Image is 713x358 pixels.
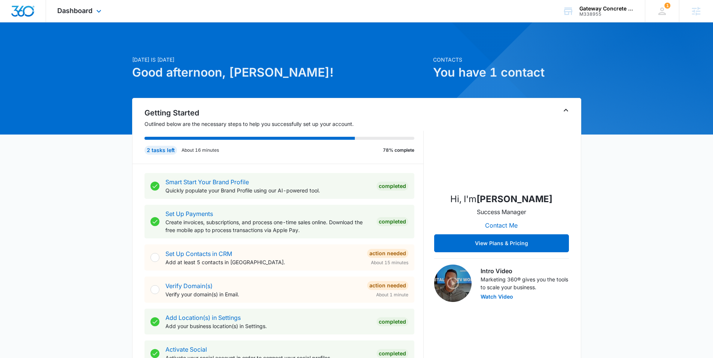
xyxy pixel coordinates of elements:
[376,291,408,298] span: About 1 minute
[367,249,408,258] div: Action Needed
[476,194,552,204] strong: [PERSON_NAME]
[377,317,408,326] div: Completed
[165,178,249,186] a: Smart Start Your Brand Profile
[477,207,526,216] p: Success Manager
[434,265,472,302] img: Intro Video
[367,281,408,290] div: Action Needed
[433,56,581,64] p: Contacts
[182,147,219,154] p: About 16 minutes
[383,147,414,154] p: 78% complete
[433,64,581,81] h1: You have 1 contact
[57,7,92,15] span: Dashboard
[144,146,177,155] div: 2 tasks left
[481,275,569,291] p: Marketing 360® gives you the tools to scale your business.
[165,282,213,290] a: Verify Domain(s)
[561,106,570,115] button: Toggle Collapse
[165,186,371,194] p: Quickly populate your Brand Profile using our AI-powered tool.
[377,217,408,226] div: Completed
[132,64,429,81] h1: Good afternoon, [PERSON_NAME]!
[481,266,569,275] h3: Intro Video
[371,259,408,266] span: About 15 minutes
[434,234,569,252] button: View Plans & Pricing
[481,294,513,299] button: Watch Video
[450,192,552,206] p: Hi, I'm
[165,250,232,257] a: Set Up Contacts in CRM
[579,12,634,17] div: account id
[165,210,213,217] a: Set Up Payments
[377,349,408,358] div: Completed
[165,218,371,234] p: Create invoices, subscriptions, and process one-time sales online. Download the free mobile app t...
[664,3,670,9] span: 1
[478,216,525,234] button: Contact Me
[664,3,670,9] div: notifications count
[144,107,424,118] h2: Getting Started
[165,314,241,321] a: Add Location(s) in Settings
[165,290,361,298] p: Verify your domain(s) in Email.
[464,112,539,186] img: Gabriel FloresElkins
[132,56,429,64] p: [DATE] is [DATE]
[165,258,361,266] p: Add at least 5 contacts in [GEOGRAPHIC_DATA].
[165,346,207,353] a: Activate Social
[165,322,371,330] p: Add your business location(s) in Settings.
[377,182,408,191] div: Completed
[144,120,424,128] p: Outlined below are the necessary steps to help you successfully set up your account.
[579,6,634,12] div: account name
